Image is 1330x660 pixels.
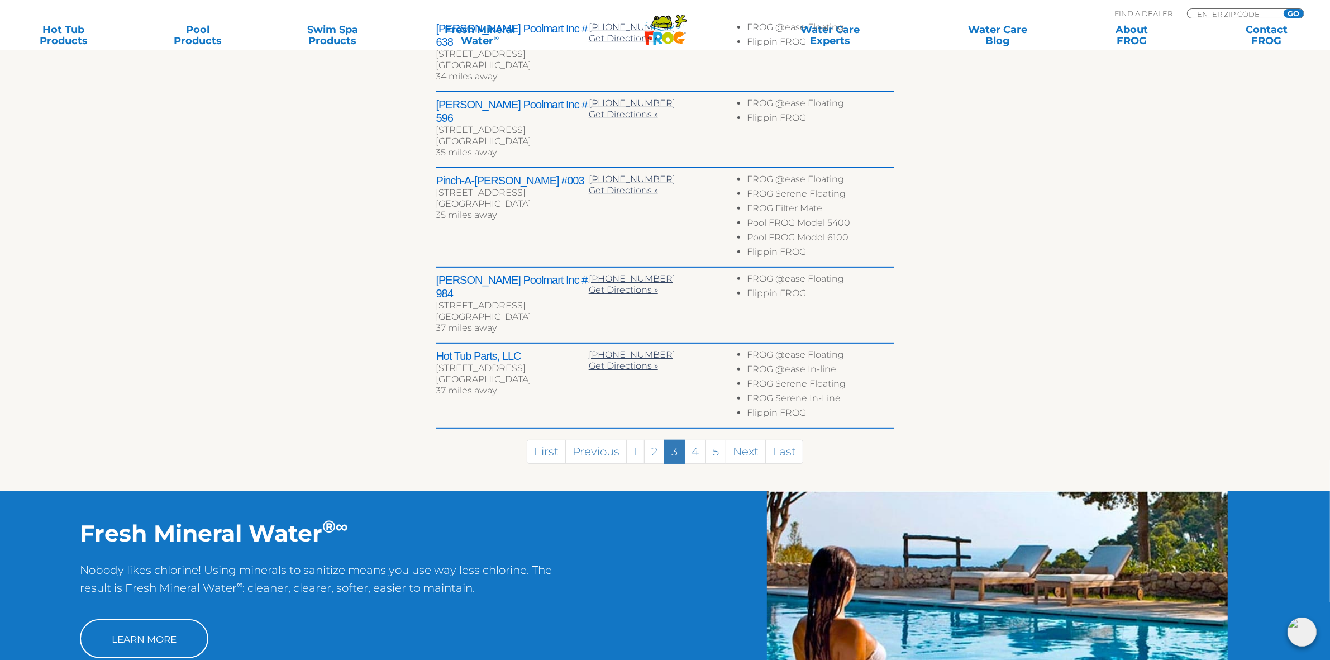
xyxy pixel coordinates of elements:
[527,440,566,464] a: First
[11,24,116,46] a: Hot TubProducts
[589,185,658,196] a: Get Directions »
[436,187,589,198] div: [STREET_ADDRESS]
[747,98,894,112] li: FROG @ease Floating
[589,33,658,44] a: Get Directions »
[589,174,675,184] a: [PHONE_NUMBER]
[747,112,894,127] li: Flippin FROG
[589,273,675,284] a: [PHONE_NUMBER]
[436,273,589,300] h2: [PERSON_NAME] Poolmart Inc # 984
[765,440,803,464] a: Last
[747,188,894,203] li: FROG Serene Floating
[589,98,675,108] a: [PHONE_NUMBER]
[747,393,894,407] li: FROG Serene In-Line
[280,24,385,46] a: Swim SpaProducts
[436,49,589,60] div: [STREET_ADDRESS]
[436,71,498,82] span: 34 miles away
[436,322,497,333] span: 37 miles away
[1284,9,1304,18] input: GO
[436,374,589,385] div: [GEOGRAPHIC_DATA]
[945,24,1050,46] a: Water CareBlog
[747,22,894,36] li: FROG @ease Floating
[146,24,250,46] a: PoolProducts
[436,311,589,322] div: [GEOGRAPHIC_DATA]
[80,561,585,608] p: Nobody likes chlorine! Using minerals to sanitize means you use way less chlorine. The result is ...
[436,98,589,125] h2: [PERSON_NAME] Poolmart Inc # 596
[747,36,894,51] li: Flippin FROG
[747,288,894,302] li: Flippin FROG
[1196,9,1271,18] input: Zip Code Form
[747,174,894,188] li: FROG @ease Floating
[747,217,894,232] li: Pool FROG Model 5400
[436,174,589,187] h2: Pinch-A-[PERSON_NAME] #003
[747,246,894,261] li: Flippin FROG
[747,349,894,364] li: FROG @ease Floating
[747,273,894,288] li: FROG @ease Floating
[436,125,589,136] div: [STREET_ADDRESS]
[322,516,336,537] sup: ®
[80,619,208,658] a: Learn More
[664,440,685,464] a: 3
[747,203,894,217] li: FROG Filter Mate
[705,440,726,464] a: 5
[747,232,894,246] li: Pool FROG Model 6100
[436,300,589,311] div: [STREET_ADDRESS]
[747,407,894,422] li: Flippin FROG
[436,136,589,147] div: [GEOGRAPHIC_DATA]
[1214,24,1319,46] a: ContactFROG
[589,360,658,371] a: Get Directions »
[436,147,497,158] span: 35 miles away
[589,284,658,295] a: Get Directions »
[414,24,545,46] a: Fresh MineralWater∞
[436,363,589,374] div: [STREET_ADDRESS]
[684,440,706,464] a: 4
[436,198,589,210] div: [GEOGRAPHIC_DATA]
[237,579,243,590] sup: ∞
[80,519,585,547] h2: Fresh Mineral Water
[747,364,894,378] li: FROG @ease In-line
[726,440,766,464] a: Next
[644,440,665,464] a: 2
[747,378,894,393] li: FROG Serene Floating
[1288,618,1317,647] img: openIcon
[1080,24,1184,46] a: AboutFROG
[589,22,675,32] a: [PHONE_NUMBER]
[589,349,675,360] a: [PHONE_NUMBER]
[436,60,589,71] div: [GEOGRAPHIC_DATA]
[436,210,497,220] span: 35 miles away
[1114,8,1172,18] p: Find A Dealer
[336,516,348,537] sup: ∞
[436,385,497,396] span: 37 miles away
[565,440,627,464] a: Previous
[626,440,645,464] a: 1
[589,109,658,120] a: Get Directions »
[436,22,589,49] h2: [PERSON_NAME] Poolmart Inc # 638
[436,349,589,363] h2: Hot Tub Parts, LLC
